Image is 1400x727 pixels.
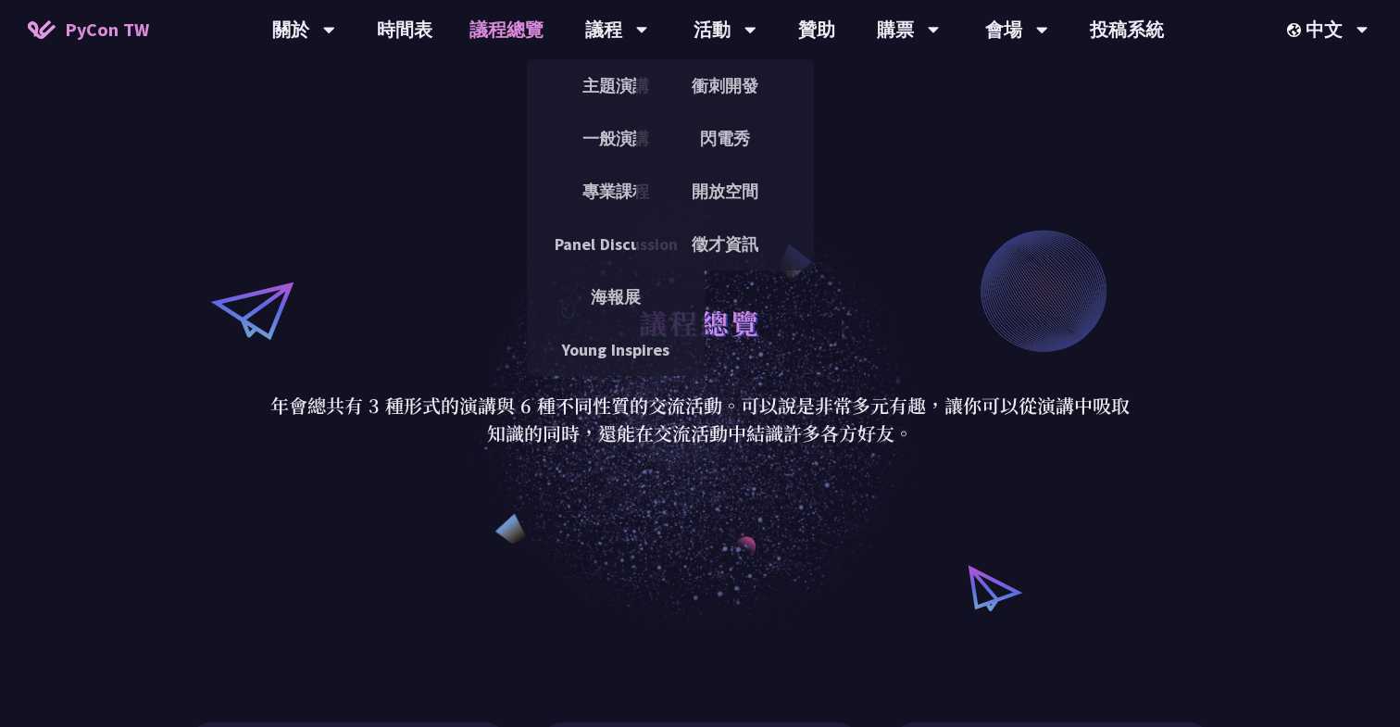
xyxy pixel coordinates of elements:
a: 衝刺開發 [636,64,814,107]
a: 主題演講 [527,64,705,107]
img: Home icon of PyCon TW 2025 [28,20,56,39]
span: PyCon TW [65,16,149,44]
a: PyCon TW [9,6,168,53]
p: 年會總共有 3 種形式的演講與 6 種不同性質的交流活動。可以說是非常多元有趣，讓你可以從演講中吸取知識的同時，還能在交流活動中結識許多各方好友。 [269,392,1131,447]
a: 一般演講 [527,117,705,160]
a: 閃電秀 [636,117,814,160]
a: 海報展 [527,275,705,319]
a: 徵才資訊 [636,222,814,266]
a: 專業課程 [527,169,705,213]
img: Locale Icon [1287,23,1306,37]
a: Young Inspires [527,328,705,371]
a: Panel Discussion [527,222,705,266]
a: 開放空間 [636,169,814,213]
